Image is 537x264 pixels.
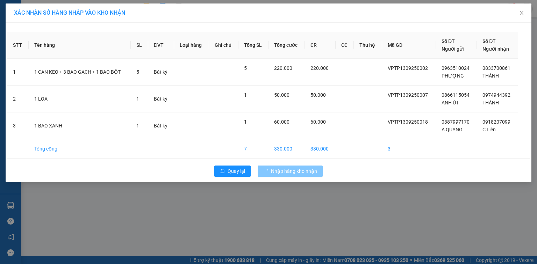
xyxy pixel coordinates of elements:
[442,65,470,71] span: 0963510024
[268,32,305,59] th: Tổng cước
[148,32,174,59] th: ĐVT
[29,59,131,86] td: 1 CAN KEO + 3 BAO GẠCH + 1 BAO BỘT
[7,32,29,59] th: STT
[305,32,336,59] th: CR
[442,73,464,79] span: PHƯỢNG
[442,127,463,132] span: A QUANG
[136,69,139,75] span: 5
[442,46,464,52] span: Người gửi
[442,100,459,105] span: ANH ÚT
[29,139,131,159] td: Tổng cộng
[244,119,247,125] span: 1
[388,119,428,125] span: VPTP1309250018
[7,112,29,139] td: 3
[482,46,509,52] span: Người nhận
[29,86,131,112] td: 1 LOA
[7,59,29,86] td: 1
[482,73,499,79] span: THÀNH
[7,86,29,112] td: 2
[388,92,428,98] span: VPTP1309250007
[482,127,496,132] span: C Liên
[244,65,247,71] span: 5
[442,92,470,98] span: 0866115054
[336,32,354,59] th: CC
[136,123,139,129] span: 1
[310,92,326,98] span: 50.000
[263,169,271,174] span: loading
[382,32,436,59] th: Mã GD
[244,92,247,98] span: 1
[482,38,496,44] span: Số ĐT
[442,119,470,125] span: 0387997170
[310,65,329,71] span: 220.000
[382,139,436,159] td: 3
[354,32,382,59] th: Thu hộ
[274,92,289,98] span: 50.000
[14,9,125,16] span: XÁC NHẬN SỐ HÀNG NHẬP VÀO KHO NHẬN
[442,38,455,44] span: Số ĐT
[482,92,510,98] span: 0974944392
[174,32,209,59] th: Loại hàng
[482,119,510,125] span: 0918207099
[228,167,245,175] span: Quay lại
[214,166,251,177] button: rollbackQuay lại
[482,100,499,105] span: THÀNH
[148,59,174,86] td: Bất kỳ
[258,166,323,177] button: Nhập hàng kho nhận
[274,65,292,71] span: 220.000
[29,32,131,59] th: Tên hàng
[271,167,317,175] span: Nhập hàng kho nhận
[131,32,148,59] th: SL
[148,86,174,112] td: Bất kỳ
[388,65,428,71] span: VPTP1309250002
[519,10,524,16] span: close
[268,139,305,159] td: 330.000
[238,32,269,59] th: Tổng SL
[148,112,174,139] td: Bất kỳ
[136,96,139,102] span: 1
[482,65,510,71] span: 0833700861
[305,139,336,159] td: 330.000
[29,112,131,139] td: 1 BAO XANH
[274,119,289,125] span: 60.000
[209,32,238,59] th: Ghi chú
[310,119,326,125] span: 60.000
[512,3,531,23] button: Close
[220,169,225,174] span: rollback
[238,139,269,159] td: 7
